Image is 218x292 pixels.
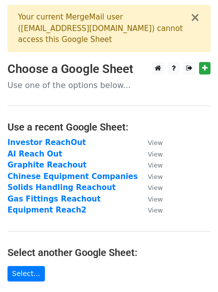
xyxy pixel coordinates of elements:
a: View [138,160,163,169]
a: AI Reach Out [7,149,62,158]
small: View [148,173,163,180]
a: View [138,138,163,147]
a: Select... [7,266,45,281]
button: × [190,11,200,23]
small: View [148,195,163,203]
a: View [138,149,163,158]
small: View [148,206,163,214]
a: View [138,205,163,214]
a: View [138,194,163,203]
h4: Select another Google Sheet: [7,246,211,258]
a: Equipment Reach2 [7,205,86,214]
small: View [148,150,163,158]
a: Investor ReachOut [7,138,86,147]
small: View [148,184,163,191]
div: Your current MergeMail user ( [EMAIL_ADDRESS][DOMAIN_NAME] ) cannot access this Google Sheet [18,11,190,45]
small: View [148,161,163,169]
h3: Choose a Google Sheet [7,62,211,76]
a: Gas Fittings Reachout [7,194,101,203]
small: View [148,139,163,146]
h4: Use a recent Google Sheet: [7,121,211,133]
a: Solids Handling Reachout [7,183,116,192]
a: Graphite Reachout [7,160,87,169]
p: Use one of the options below... [7,80,211,90]
a: View [138,172,163,181]
a: View [138,183,163,192]
a: Chinese Equipment Companies [7,172,138,181]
